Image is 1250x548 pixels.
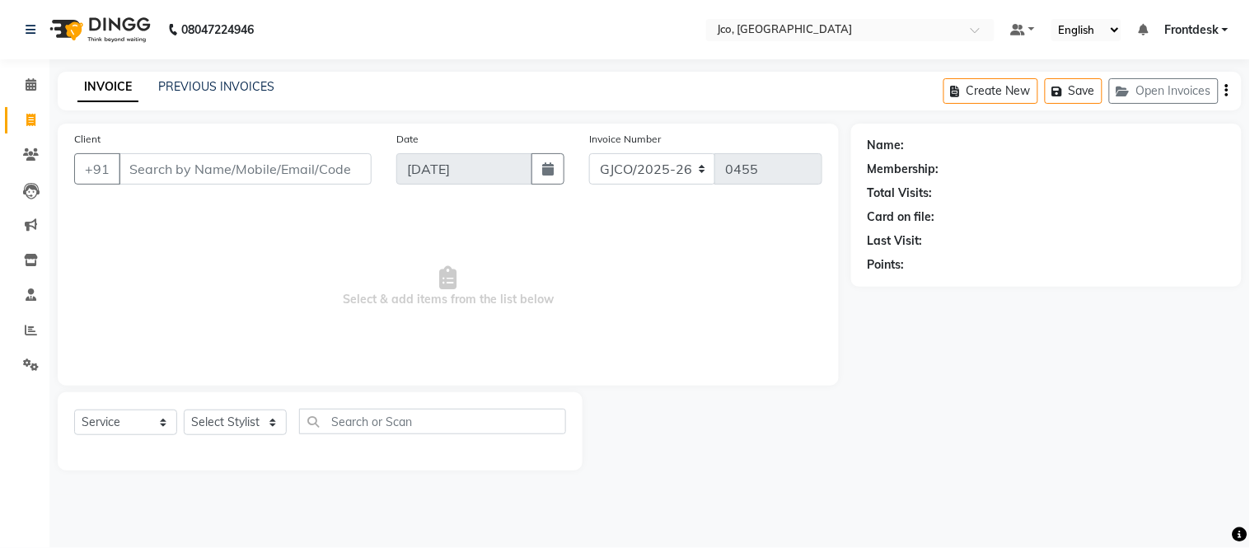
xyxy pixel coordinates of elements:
button: Open Invoices [1109,78,1219,104]
button: +91 [74,153,120,185]
b: 08047224946 [181,7,254,53]
input: Search or Scan [299,409,566,434]
div: Card on file: [868,208,935,226]
label: Client [74,132,101,147]
button: Create New [943,78,1038,104]
div: Points: [868,256,905,274]
span: Select & add items from the list below [74,204,822,369]
input: Search by Name/Mobile/Email/Code [119,153,372,185]
a: INVOICE [77,73,138,102]
label: Invoice Number [589,132,661,147]
div: Membership: [868,161,939,178]
span: Frontdesk [1164,21,1219,39]
div: Total Visits: [868,185,933,202]
label: Date [396,132,419,147]
div: Name: [868,137,905,154]
a: PREVIOUS INVOICES [158,79,274,94]
img: logo [42,7,155,53]
div: Last Visit: [868,232,923,250]
button: Save [1045,78,1103,104]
